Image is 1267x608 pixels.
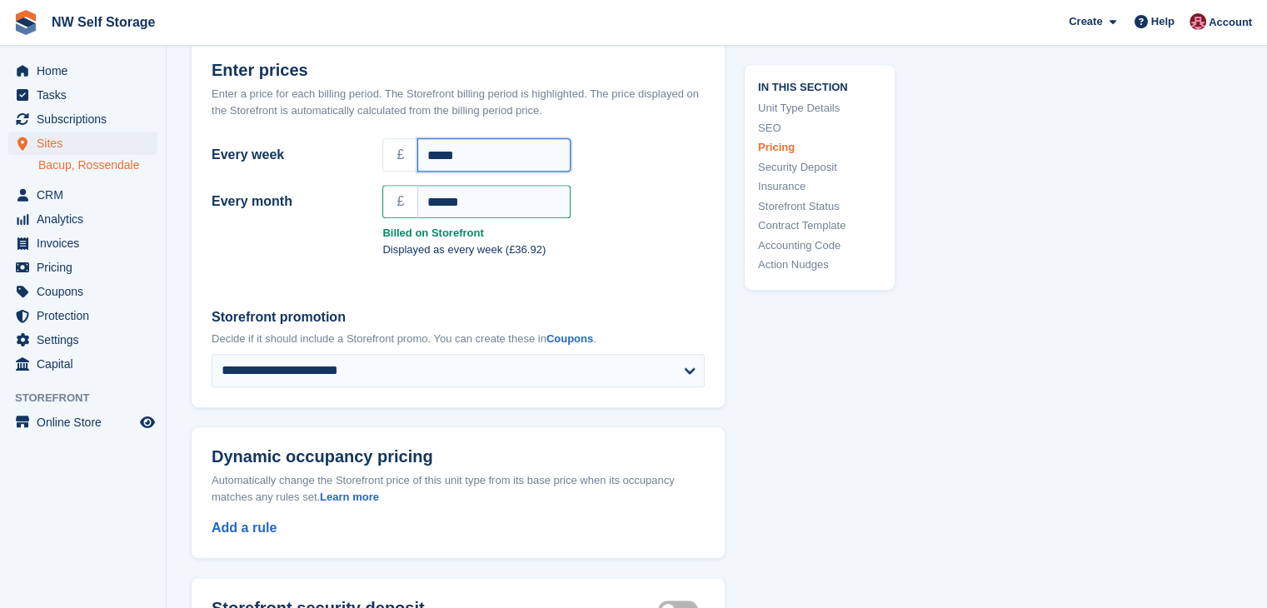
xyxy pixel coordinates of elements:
[1069,13,1102,30] span: Create
[212,521,277,535] a: Add a rule
[45,8,162,36] a: NW Self Storage
[8,280,157,303] a: menu
[13,10,38,35] img: stora-icon-8386f47178a22dfd0bd8f6a31ec36ba5ce8667c1dd55bd0f319d3a0aa187defe.svg
[212,192,362,212] label: Every month
[320,491,379,503] a: Learn more
[8,232,157,255] a: menu
[37,207,137,231] span: Analytics
[8,411,157,434] a: menu
[758,159,881,176] a: Security Deposit
[38,157,157,173] a: Bacup, Rossendale
[212,145,362,165] label: Every week
[8,107,157,131] a: menu
[37,411,137,434] span: Online Store
[8,304,157,327] a: menu
[8,328,157,351] a: menu
[37,352,137,376] span: Capital
[8,352,157,376] a: menu
[8,132,157,155] a: menu
[758,120,881,137] a: SEO
[758,237,881,254] a: Accounting Code
[37,280,137,303] span: Coupons
[212,61,308,80] span: Enter prices
[212,307,705,327] label: Storefront promotion
[758,218,881,235] a: Contract Template
[212,447,433,466] span: Dynamic occupancy pricing
[382,225,705,242] strong: Billed on Storefront
[1151,13,1175,30] span: Help
[8,83,157,107] a: menu
[137,412,157,432] a: Preview store
[37,59,137,82] span: Home
[212,331,705,347] p: Decide if it should include a Storefront promo. You can create these in .
[212,472,705,505] div: Automatically change the Storefront price of this unit type from its base price when its occupanc...
[37,183,137,207] span: CRM
[546,332,593,345] a: Coupons
[758,101,881,117] a: Unit Type Details
[758,198,881,215] a: Storefront Status
[8,59,157,82] a: menu
[1190,13,1206,30] img: Josh Vines
[15,390,166,406] span: Storefront
[37,304,137,327] span: Protection
[37,107,137,131] span: Subscriptions
[37,132,137,155] span: Sites
[37,328,137,351] span: Settings
[8,207,157,231] a: menu
[8,256,157,279] a: menu
[758,78,881,94] span: In this section
[37,256,137,279] span: Pricing
[758,140,881,157] a: Pricing
[37,232,137,255] span: Invoices
[758,257,881,274] a: Action Nudges
[382,242,705,258] p: Displayed as every week (£36.92)
[1209,14,1252,31] span: Account
[37,83,137,107] span: Tasks
[8,183,157,207] a: menu
[212,86,705,118] div: Enter a price for each billing period. The Storefront billing period is highlighted. The price di...
[758,179,881,196] a: Insurance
